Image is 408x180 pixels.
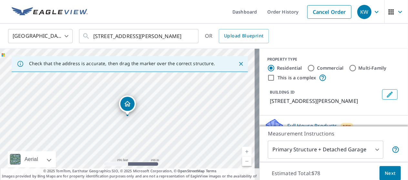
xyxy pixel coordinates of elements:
input: Search by address or latitude-longitude [93,27,185,45]
p: Check that the address is accurate, then drag the marker over the correct structure. [29,61,215,66]
p: Full House Products [287,122,337,130]
div: [GEOGRAPHIC_DATA] [8,27,73,45]
div: PROPERTY TYPE [267,56,400,62]
div: Primary Structure + Detached Garage [268,141,383,159]
div: KW [357,5,372,19]
span: New [343,124,351,129]
a: Cancel Order [307,5,352,19]
label: Commercial [317,65,344,71]
div: Full House ProductsNewFull House™ with Regular Delivery [265,118,403,143]
div: Aerial [8,151,56,167]
div: Dropped pin, building 1, Residential property, 1022 Westwinds Dr Davenport, FL 33837 [119,95,136,115]
a: Current Level 17, Zoom Out [242,156,252,166]
p: Measurement Instructions [268,130,400,137]
a: OpenStreetMap [178,168,205,173]
span: © 2025 TomTom, Earthstar Geographics SIO, © 2025 Microsoft Corporation, © [43,168,217,174]
span: Upload Blueprint [224,32,263,40]
a: Upload Blueprint [219,29,269,43]
div: OR [205,29,269,43]
a: Terms [206,168,217,173]
label: Multi-Family [359,65,387,71]
span: Your report will include the primary structure and a detached garage if one exists. [392,146,400,154]
img: EV Logo [12,7,88,17]
p: [STREET_ADDRESS][PERSON_NAME] [270,97,380,105]
button: Edit building 1 [382,89,398,100]
a: Current Level 17, Zoom In [242,147,252,156]
p: BUILDING ID [270,89,295,95]
div: Aerial [23,151,40,167]
label: Residential [277,65,302,71]
button: Close [237,60,245,68]
label: This is a complex [278,75,316,81]
span: Next [385,169,396,177]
